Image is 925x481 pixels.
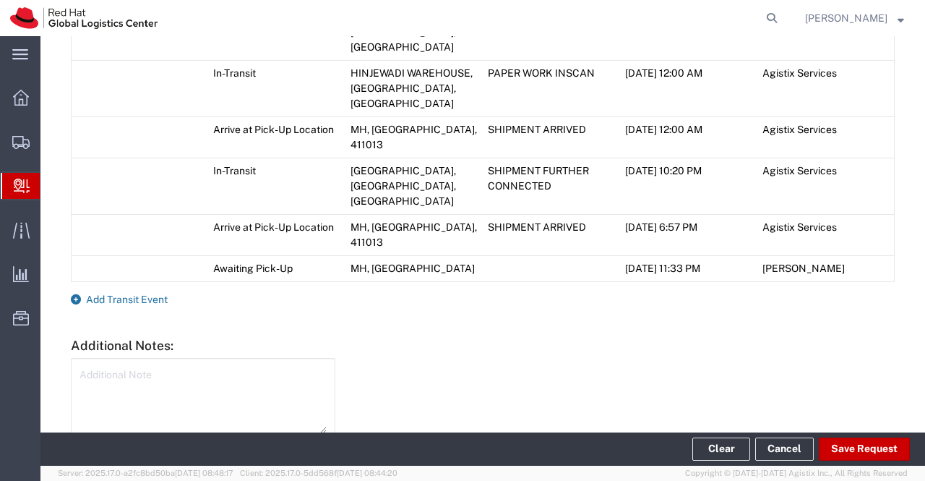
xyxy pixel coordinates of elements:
[620,255,757,281] td: [DATE] 11:33 PM
[175,469,233,477] span: [DATE] 08:48:17
[805,10,887,26] span: Sumitra Hansdah
[345,60,483,116] td: HINJEWADI WAREHOUSE, [GEOGRAPHIC_DATA], [GEOGRAPHIC_DATA]
[345,116,483,158] td: MH, [GEOGRAPHIC_DATA], 411013
[620,158,757,214] td: [DATE] 10:20 PM
[58,469,233,477] span: Server: 2025.17.0-a2fc8bd50ba
[337,469,397,477] span: [DATE] 08:44:20
[86,294,168,305] span: Add Transit Event
[620,116,757,158] td: [DATE] 12:00 AM
[208,60,345,116] td: In-Transit
[71,338,895,353] h5: Additional Notes:
[819,438,910,461] button: Save Request
[620,214,757,255] td: [DATE] 6:57 PM
[483,116,620,158] td: SHIPMENT ARRIVED
[755,438,814,461] a: Cancel
[10,7,158,29] img: logo
[345,158,483,214] td: [GEOGRAPHIC_DATA], [GEOGRAPHIC_DATA], [GEOGRAPHIC_DATA]
[208,116,345,158] td: Arrive at Pick-Up Location
[208,214,345,255] td: Arrive at Pick-Up Location
[757,116,895,158] td: Agistix Services
[240,469,397,477] span: Client: 2025.17.0-5dd568f
[757,60,895,116] td: Agistix Services
[208,255,345,281] td: Awaiting Pick-Up
[483,214,620,255] td: SHIPMENT ARRIVED
[757,255,895,281] td: [PERSON_NAME]
[757,158,895,214] td: Agistix Services
[345,214,483,255] td: MH, [GEOGRAPHIC_DATA], 411013
[345,255,483,281] td: MH, [GEOGRAPHIC_DATA]
[208,158,345,214] td: In-Transit
[692,438,750,461] button: Clear
[804,9,905,27] button: [PERSON_NAME]
[685,467,908,480] span: Copyright © [DATE]-[DATE] Agistix Inc., All Rights Reserved
[620,60,757,116] td: [DATE] 12:00 AM
[757,214,895,255] td: Agistix Services
[483,60,620,116] td: PAPER WORK INSCAN
[483,158,620,214] td: SHIPMENT FURTHER CONNECTED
